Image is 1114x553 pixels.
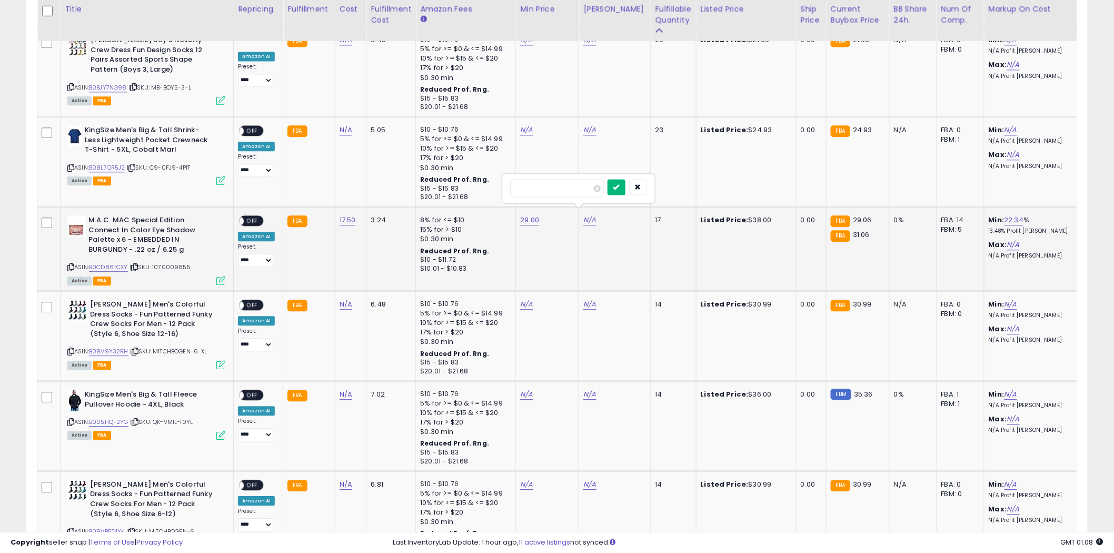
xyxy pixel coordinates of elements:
[238,406,275,416] div: Amazon AI
[989,252,1076,260] p: N/A Profit [PERSON_NAME]
[831,300,850,311] small: FBA
[701,389,749,399] b: Listed Price:
[89,418,128,427] a: B005HQF2YG
[420,103,508,112] div: $20.01 - $21.68
[420,125,508,134] div: $10 - $10.76
[238,496,275,506] div: Amazon AI
[701,3,792,14] div: Listed Price
[941,135,976,144] div: FBM: 1
[583,125,596,135] a: N/A
[127,163,190,172] span: | SKU: C9-0FJ9-4PIT
[655,480,688,489] div: 14
[420,73,508,83] div: $0.30 min
[93,176,111,185] span: FBA
[941,480,976,489] div: FBA: 0
[941,300,976,309] div: FBA: 0
[420,225,508,234] div: 15% for > $10
[520,3,574,14] div: Min Price
[1004,389,1017,400] a: N/A
[989,60,1007,70] b: Max:
[85,390,213,412] b: KingSize Men's Big & Tall Fleece Pullover Hoodie - 4XL, Black
[520,479,533,490] a: N/A
[701,390,788,399] div: $36.00
[11,538,183,548] div: seller snap | |
[244,391,261,400] span: OFF
[90,300,218,341] b: [PERSON_NAME] Men's Colorful Dress Socks - Fun Patterned Funky Crew Socks For Men - 12 Pack (Styl...
[989,479,1004,489] b: Min:
[340,215,356,225] a: 17.50
[420,193,508,202] div: $20.01 - $21.68
[238,418,275,441] div: Preset:
[420,498,508,508] div: 10% for >= $15 & <= $20
[67,361,92,370] span: All listings currently available for purchase on Amazon
[831,3,885,25] div: Current Buybox Price
[420,399,508,408] div: 5% for >= $0 & <= $14.99
[1004,215,1024,225] a: 22.34
[287,215,307,227] small: FBA
[989,402,1076,409] p: N/A Profit [PERSON_NAME]
[420,163,508,173] div: $0.30 min
[989,73,1076,80] p: N/A Profit [PERSON_NAME]
[287,35,307,47] small: FBA
[67,35,88,56] img: 51eCs8Rkw1L._SL40_.jpg
[941,399,976,409] div: FBM: 1
[701,479,749,489] b: Listed Price:
[655,215,688,225] div: 17
[989,163,1076,170] p: N/A Profit [PERSON_NAME]
[1061,537,1103,547] span: 2025-09-7 01:08 GMT
[894,480,929,489] div: N/A
[93,96,111,105] span: FBA
[238,153,275,177] div: Preset:
[420,508,508,517] div: 17% for > $20
[340,479,352,490] a: N/A
[67,35,225,104] div: ASIN:
[136,537,183,547] a: Privacy Policy
[238,508,275,531] div: Preset:
[420,318,508,328] div: 10% for >= $15 & <= $20
[93,431,111,440] span: FBA
[67,215,225,284] div: ASIN:
[85,125,213,157] b: KingSize Men's Big & Tall Shrink-Less Lightweight Pocket Crewneck T-Shirt - 5XL, Cobalt Marl
[420,427,508,437] div: $0.30 min
[238,232,275,241] div: Amazon AI
[65,3,229,14] div: Title
[941,45,976,54] div: FBM: 0
[238,142,275,151] div: Amazon AI
[1007,60,1020,70] a: N/A
[701,299,749,309] b: Listed Price:
[67,125,225,184] div: ASIN:
[989,125,1004,135] b: Min:
[420,390,508,399] div: $10 - $10.76
[989,337,1076,344] p: N/A Profit [PERSON_NAME]
[238,243,275,267] div: Preset:
[989,389,1004,399] b: Min:
[801,3,822,25] div: Ship Price
[11,537,49,547] strong: Copyright
[520,299,533,310] a: N/A
[420,14,426,24] small: Amazon Fees.
[989,517,1076,524] p: N/A Profit [PERSON_NAME]
[801,125,818,135] div: 0.00
[701,125,788,135] div: $24.93
[67,300,87,321] img: 51-PJ7KhJYL._SL40_.jpg
[420,153,508,163] div: 17% for > $20
[420,94,508,103] div: $15 - $15.83
[420,328,508,337] div: 17% for > $20
[371,480,407,489] div: 6.81
[67,390,82,411] img: 31cHFggAscL._SL40_.jpg
[371,3,411,25] div: Fulfillment Cost
[371,390,407,399] div: 7.02
[520,125,533,135] a: N/A
[801,215,818,225] div: 0.00
[67,390,225,439] div: ASIN:
[989,299,1004,309] b: Min:
[420,349,489,358] b: Reduced Prof. Rng.
[420,255,508,264] div: $10 - $11.72
[67,125,82,146] img: 31JRxhsgp0L._SL40_.jpg
[67,176,92,185] span: All listings currently available for purchase on Amazon
[853,215,872,225] span: 29.06
[1007,504,1020,515] a: N/A
[1004,299,1017,310] a: N/A
[894,3,932,25] div: BB Share 24h.
[989,215,1004,225] b: Min:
